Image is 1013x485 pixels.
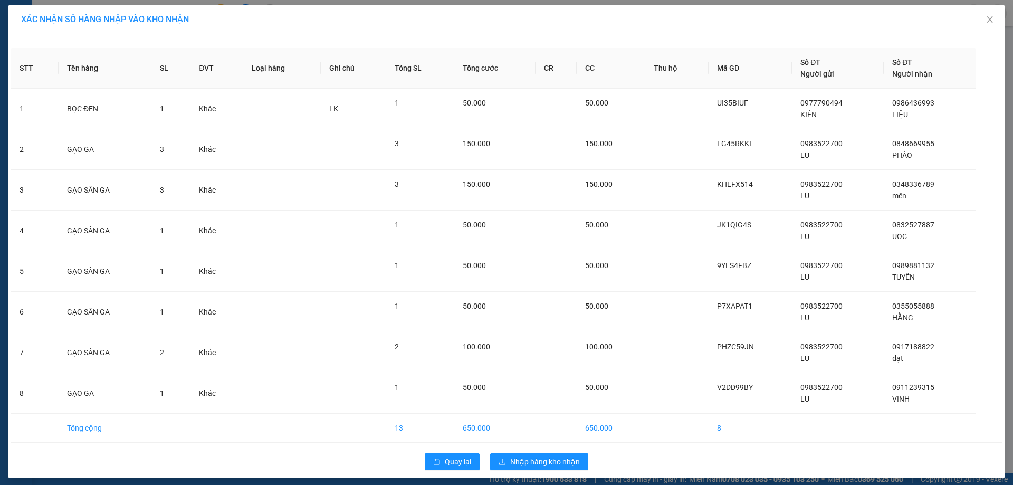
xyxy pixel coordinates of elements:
[59,48,151,89] th: Tên hàng
[463,343,490,351] span: 100.000
[160,104,164,113] span: 1
[160,226,164,235] span: 1
[395,221,399,229] span: 1
[892,273,915,281] span: TUYÊN
[59,170,151,211] td: GẠO SÂN GA
[717,99,748,107] span: UI35BIUF
[709,414,792,443] td: 8
[59,89,151,129] td: BỌC ĐEN
[190,373,243,414] td: Khác
[321,48,386,89] th: Ghi chú
[190,251,243,292] td: Khác
[800,192,809,200] span: LU
[892,99,934,107] span: 0986436993
[717,343,754,351] span: PHZC59JN
[190,129,243,170] td: Khác
[59,251,151,292] td: GẠO SÂN GA
[986,15,994,24] span: close
[800,139,843,148] span: 0983522700
[329,104,338,113] span: LK
[717,302,752,310] span: P7XAPAT1
[892,110,908,119] span: LIỆU
[190,48,243,89] th: ĐVT
[892,395,910,403] span: VINH
[395,302,399,310] span: 1
[463,302,486,310] span: 50.000
[585,99,608,107] span: 50.000
[59,332,151,373] td: GẠO SÂN GA
[59,414,151,443] td: Tổng cộng
[59,373,151,414] td: GẠO GA
[395,180,399,188] span: 3
[463,139,490,148] span: 150.000
[717,221,751,229] span: JK1QIG4S
[800,313,809,322] span: LU
[64,25,129,42] b: Sao Việt
[717,180,753,188] span: KHEFX514
[892,343,934,351] span: 0917188822
[160,186,164,194] span: 3
[386,48,454,89] th: Tổng SL
[800,383,843,392] span: 0983522700
[585,139,613,148] span: 150.000
[892,232,907,241] span: UOC
[6,61,85,79] h2: DUL9LILJ
[800,261,843,270] span: 0983522700
[59,211,151,251] td: GẠO SÂN GA
[190,89,243,129] td: Khác
[800,110,817,119] span: KIÊN
[892,302,934,310] span: 0355055888
[21,14,189,24] span: XÁC NHẬN SỐ HÀNG NHẬP VÀO KHO NHẬN
[585,302,608,310] span: 50.000
[463,383,486,392] span: 50.000
[190,170,243,211] td: Khác
[709,48,792,89] th: Mã GD
[445,456,471,468] span: Quay lại
[11,211,59,251] td: 4
[11,48,59,89] th: STT
[892,70,932,78] span: Người nhận
[892,139,934,148] span: 0848669955
[800,354,809,363] span: LU
[499,458,506,467] span: download
[800,70,834,78] span: Người gửi
[190,292,243,332] td: Khác
[395,383,399,392] span: 1
[892,58,912,66] span: Số ĐT
[892,192,906,200] span: mến
[892,313,913,322] span: HẰNG
[892,151,912,159] span: PHÁO
[800,151,809,159] span: LU
[577,48,645,89] th: CC
[800,343,843,351] span: 0983522700
[386,414,454,443] td: 13
[160,308,164,316] span: 1
[536,48,577,89] th: CR
[425,453,480,470] button: rollbackQuay lại
[395,343,399,351] span: 2
[892,383,934,392] span: 0911239315
[717,383,753,392] span: V2DD99BY
[800,395,809,403] span: LU
[6,8,59,61] img: logo.jpg
[463,221,486,229] span: 50.000
[645,48,709,89] th: Thu hộ
[395,139,399,148] span: 3
[717,261,751,270] span: 9YLS4FBZ
[454,48,536,89] th: Tổng cước
[510,456,580,468] span: Nhập hàng kho nhận
[11,292,59,332] td: 6
[463,180,490,188] span: 150.000
[454,414,536,443] td: 650.000
[892,261,934,270] span: 0989881132
[800,232,809,241] span: LU
[577,414,645,443] td: 650.000
[585,383,608,392] span: 50.000
[11,251,59,292] td: 5
[892,354,903,363] span: đạt
[433,458,441,467] span: rollback
[11,89,59,129] td: 1
[141,8,255,26] b: [DOMAIN_NAME]
[800,273,809,281] span: LU
[585,180,613,188] span: 150.000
